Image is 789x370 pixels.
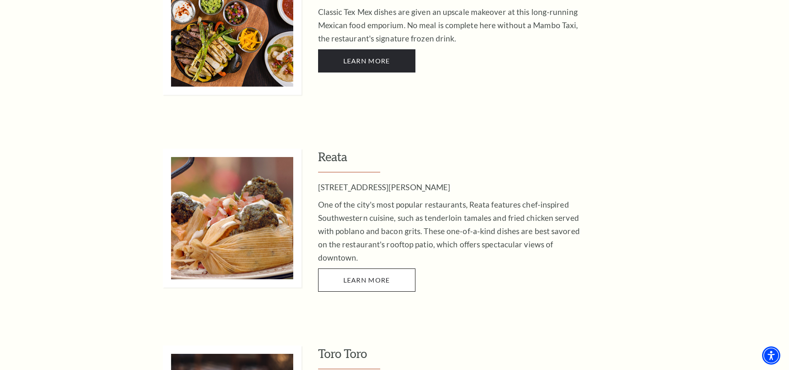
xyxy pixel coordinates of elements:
[318,268,415,292] a: LEARN MORE Reata - open in a new tab
[318,149,651,172] h3: Reata
[318,181,587,194] p: [STREET_ADDRESS][PERSON_NAME]
[318,346,651,369] h3: Toro Toro
[318,5,587,45] p: Classic Tex Mex dishes are given an upscale makeover at this long-running Mexican food emporium. ...
[318,49,415,73] a: LEARN MORE Mi Cocina - open in a new tab
[762,346,780,365] div: Accessibility Menu
[343,57,390,65] span: LEARN MORE
[318,198,587,264] p: One of the city's most popular restaurants, Reata features chef-inspired Southwestern cuisine, su...
[163,149,302,288] img: Reata
[343,276,390,284] span: LEARN MORE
